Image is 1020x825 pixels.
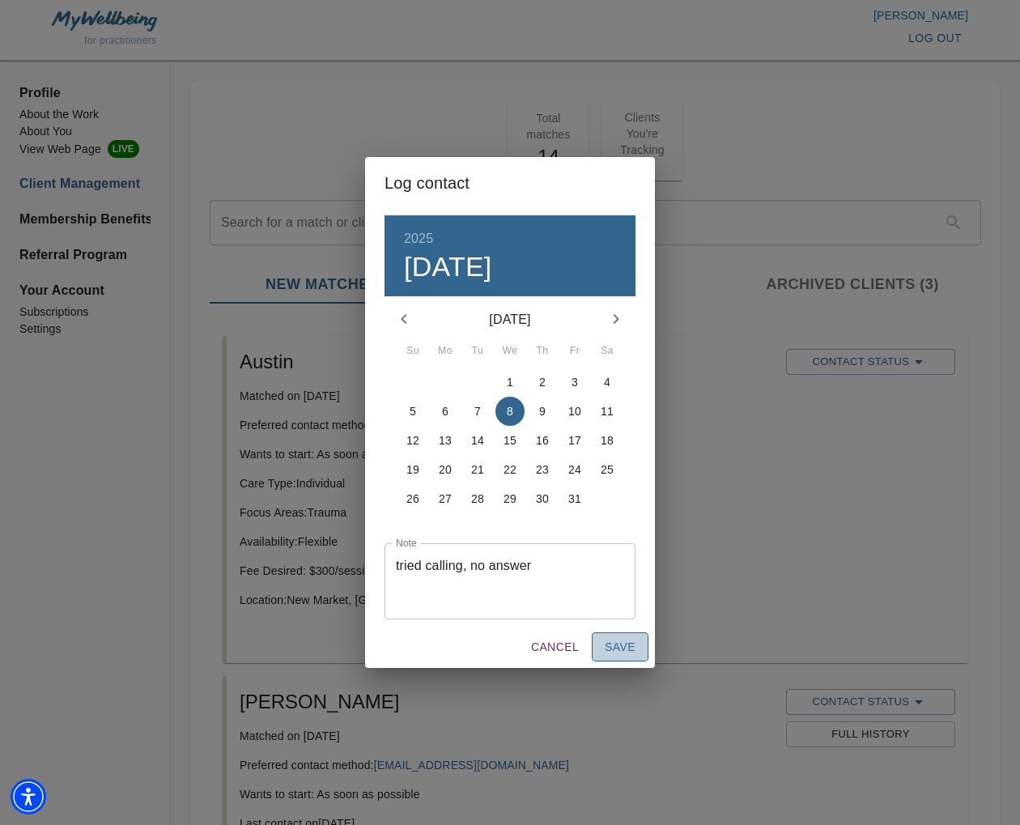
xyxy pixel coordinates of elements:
span: Sa [593,343,622,359]
p: 4 [604,374,610,390]
button: 8 [495,397,525,426]
p: 21 [471,461,484,478]
p: 26 [406,491,419,507]
button: 25 [593,455,622,484]
div: Accessibility Menu [11,779,46,814]
p: 9 [539,403,546,419]
span: We [495,343,525,359]
p: 8 [507,403,513,419]
p: [DATE] [423,310,597,330]
button: 30 [528,484,557,513]
button: 2025 [404,228,433,250]
span: Th [528,343,557,359]
span: Save [605,637,635,657]
p: 28 [471,491,484,507]
button: 4 [593,368,622,397]
button: 24 [560,455,589,484]
span: Tu [463,343,492,359]
p: 14 [471,432,484,449]
p: 24 [568,461,581,478]
p: 6 [442,403,448,419]
button: 26 [398,484,427,513]
p: 1 [507,374,513,390]
button: Save [592,632,648,662]
button: [DATE] [404,250,492,284]
button: 19 [398,455,427,484]
button: 15 [495,426,525,455]
button: 13 [431,426,460,455]
span: Fr [560,343,589,359]
button: 22 [495,455,525,484]
button: 27 [431,484,460,513]
p: 20 [439,461,452,478]
p: 30 [536,491,549,507]
button: 5 [398,397,427,426]
button: 16 [528,426,557,455]
button: 12 [398,426,427,455]
textarea: tried calling, no answer [396,558,624,604]
button: 10 [560,397,589,426]
button: 1 [495,368,525,397]
button: 23 [528,455,557,484]
p: 16 [536,432,549,449]
button: 11 [593,397,622,426]
p: 10 [568,403,581,419]
button: 17 [560,426,589,455]
button: 14 [463,426,492,455]
button: Cancel [525,632,585,662]
p: 12 [406,432,419,449]
p: 29 [504,491,516,507]
p: 31 [568,491,581,507]
button: 2 [528,368,557,397]
button: 31 [560,484,589,513]
button: 3 [560,368,589,397]
p: 3 [572,374,578,390]
button: 9 [528,397,557,426]
p: 23 [536,461,549,478]
span: Mo [431,343,460,359]
h2: Log contact [385,170,635,196]
p: 15 [504,432,516,449]
span: Cancel [531,637,579,657]
p: 18 [601,432,614,449]
p: 5 [410,403,416,419]
button: 28 [463,484,492,513]
p: 22 [504,461,516,478]
button: 20 [431,455,460,484]
button: 6 [431,397,460,426]
button: 29 [495,484,525,513]
span: Su [398,343,427,359]
p: 25 [601,461,614,478]
p: 17 [568,432,581,449]
p: 2 [539,374,546,390]
p: 27 [439,491,452,507]
button: 18 [593,426,622,455]
p: 13 [439,432,452,449]
p: 11 [601,403,614,419]
button: 21 [463,455,492,484]
p: 7 [474,403,481,419]
p: 19 [406,461,419,478]
button: 7 [463,397,492,426]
